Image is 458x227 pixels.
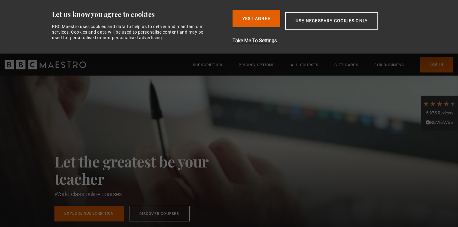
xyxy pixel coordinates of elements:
svg: BBC Maestro [5,60,86,69]
a: Log In [420,57,453,72]
button: Take Me To Settings [233,37,411,44]
a: For business [374,62,404,68]
a: Subscription [193,62,223,68]
a: Pricing Options [239,62,275,68]
div: BBC Maestro uses cookies and data to help us to deliver and maintain our services. Cookies and da... [52,24,210,41]
div: 5,975 ReviewsRead All Reviews [421,96,458,131]
div: Read All Reviews [423,119,456,127]
h2: Let the greatest be your teacher [54,153,236,187]
a: Gift Cards [334,62,358,68]
nav: Primary [193,57,453,72]
div: 4.7 Stars [423,100,456,107]
a: All Courses [291,62,318,68]
button: Use necessary cookies only [285,12,378,30]
h1: World-class online courses [54,190,236,198]
button: Yes I Agree [233,10,280,27]
div: Let us know you agree to cookies [52,10,228,19]
div: 5,975 Reviews [423,110,456,116]
img: REVIEWS.io [426,120,453,124]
